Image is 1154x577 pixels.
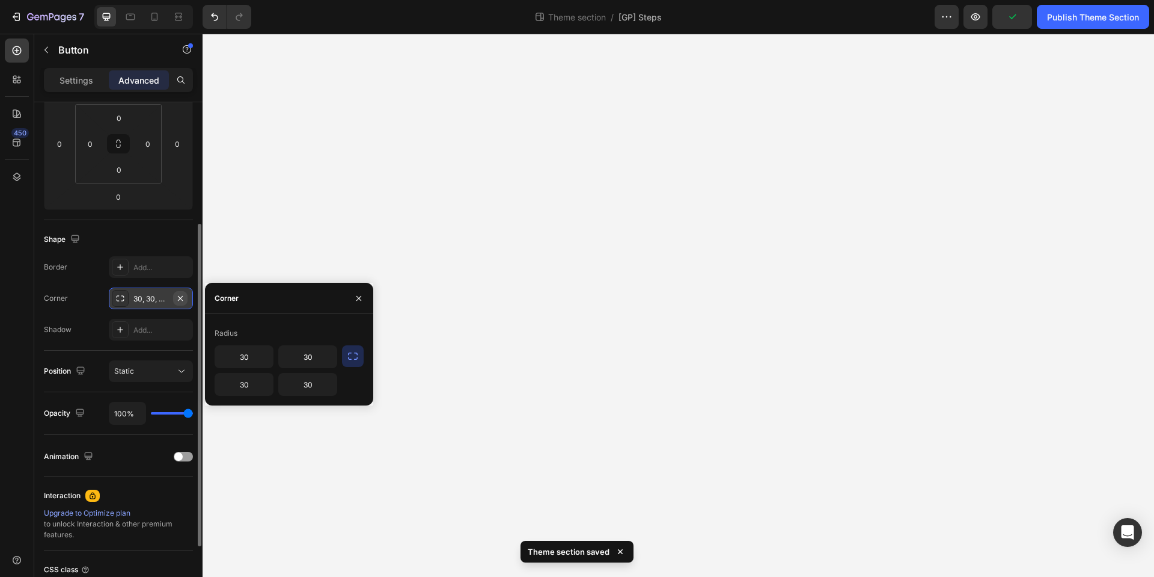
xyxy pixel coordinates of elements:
input: 0px [107,109,131,127]
span: [GP] Steps [618,11,662,23]
div: Shadow [44,324,72,335]
div: Border [44,262,67,273]
div: Interaction [44,490,81,501]
p: Theme section saved [528,546,609,558]
input: Auto [279,346,337,368]
input: Auto [215,346,273,368]
input: 0px [81,135,99,153]
input: Auto [279,374,337,395]
span: / [611,11,614,23]
button: Static [109,360,193,382]
div: Upgrade to Optimize plan [44,508,193,519]
div: 450 [11,128,29,138]
input: Auto [215,374,273,395]
div: Corner [215,293,239,304]
div: 30, 30, 30, 30 [133,294,168,304]
iframe: Design area [203,34,1154,577]
button: 7 [5,5,90,29]
div: Corner [44,293,68,304]
input: 0 [106,188,130,206]
input: Auto [109,403,145,424]
p: 7 [79,10,84,24]
span: Theme section [546,11,608,23]
div: Animation [44,449,96,465]
div: Add... [133,262,190,273]
input: 0px [139,135,157,153]
div: Opacity [44,406,87,422]
div: to unlock Interaction & other premium features. [44,508,193,540]
div: Position [44,363,88,380]
input: 0px [107,161,131,179]
input: 0 [168,135,186,153]
div: Open Intercom Messenger [1113,518,1142,547]
p: Settings [60,74,93,87]
div: CSS class [44,564,90,575]
span: Static [114,366,134,375]
div: Publish Theme Section [1047,11,1139,23]
div: Add... [133,325,190,336]
input: 0 [50,135,69,153]
p: Button [58,43,160,57]
button: Publish Theme Section [1037,5,1149,29]
div: Radius [215,328,237,339]
div: Shape [44,232,82,248]
p: Advanced [118,74,159,87]
div: Undo/Redo [203,5,251,29]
